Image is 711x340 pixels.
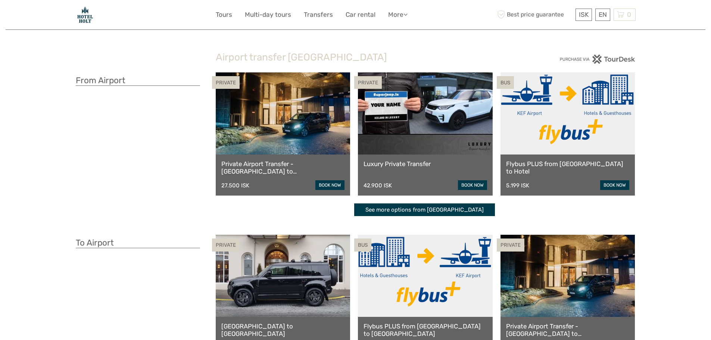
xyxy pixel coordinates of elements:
div: BUS [497,76,514,89]
h3: To Airport [76,238,200,248]
a: Multi-day tours [245,9,291,20]
h2: Airport transfer [GEOGRAPHIC_DATA] [216,52,496,63]
a: Flybus PLUS from [GEOGRAPHIC_DATA] to Hotel [506,160,630,175]
div: PRIVATE [212,76,240,89]
a: Tours [216,9,232,20]
a: Car rental [346,9,375,20]
div: PRIVATE [212,238,240,252]
h3: From Airport [76,75,200,86]
a: Private Airport Transfer - [GEOGRAPHIC_DATA] to [GEOGRAPHIC_DATA] [221,160,345,175]
img: PurchaseViaTourDesk.png [559,54,635,64]
span: 0 [626,11,632,18]
a: book now [600,180,629,190]
a: Luxury Private Transfer [364,160,487,168]
span: Best price guarantee [496,9,574,21]
div: EN [595,9,610,21]
a: Transfers [304,9,333,20]
div: 5.199 ISK [506,182,529,189]
div: 27.500 ISK [221,182,249,189]
a: More [388,9,408,20]
a: Private Airport Transfer - [GEOGRAPHIC_DATA] to [GEOGRAPHIC_DATA] [506,322,630,338]
span: ISK [579,11,589,18]
a: See more options from [GEOGRAPHIC_DATA] [354,203,495,216]
a: book now [315,180,344,190]
div: PRIVATE [354,76,382,89]
img: Hotel Holt [76,6,94,24]
div: BUS [354,238,371,252]
div: 42.900 ISK [364,182,392,189]
a: [GEOGRAPHIC_DATA] to [GEOGRAPHIC_DATA] [221,322,345,338]
div: PRIVATE [497,238,524,252]
a: Flybus PLUS from [GEOGRAPHIC_DATA] to [GEOGRAPHIC_DATA] [364,322,487,338]
a: book now [458,180,487,190]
